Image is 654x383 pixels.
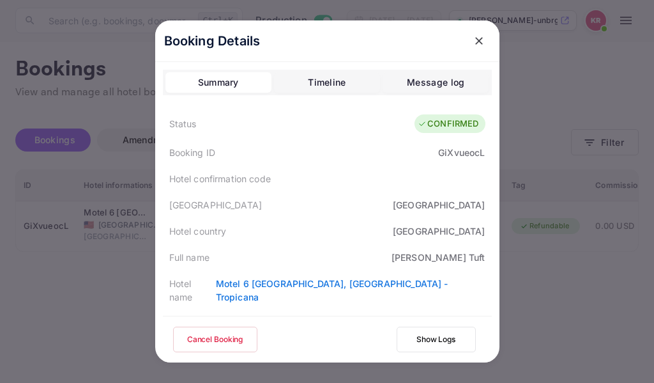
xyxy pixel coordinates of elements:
div: GiXvueocL [438,146,485,159]
div: [GEOGRAPHIC_DATA] [169,198,262,212]
button: Summary [165,72,271,93]
p: Booking Details [164,31,261,51]
button: Timeline [274,72,380,93]
div: Hotel name [169,277,216,304]
div: Full name [169,251,209,264]
div: Status [169,117,197,130]
div: Booking ID [169,146,216,159]
div: CONFIRMED [418,118,478,130]
div: Hotel confirmation code [169,172,271,185]
a: Motel 6 [GEOGRAPHIC_DATA], [GEOGRAPHIC_DATA] - Tropicana [216,278,448,302]
div: [GEOGRAPHIC_DATA] [393,224,485,238]
div: [GEOGRAPHIC_DATA] [393,198,485,212]
div: Summary [198,75,239,90]
div: Timeline [308,75,346,90]
button: Show Logs [397,327,476,352]
button: Cancel Booking [173,327,257,352]
button: Message log [383,72,489,93]
div: Message log [407,75,464,90]
button: close [468,29,490,52]
div: [PERSON_NAME] Tuft [392,251,485,264]
div: Hotel country [169,224,227,238]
